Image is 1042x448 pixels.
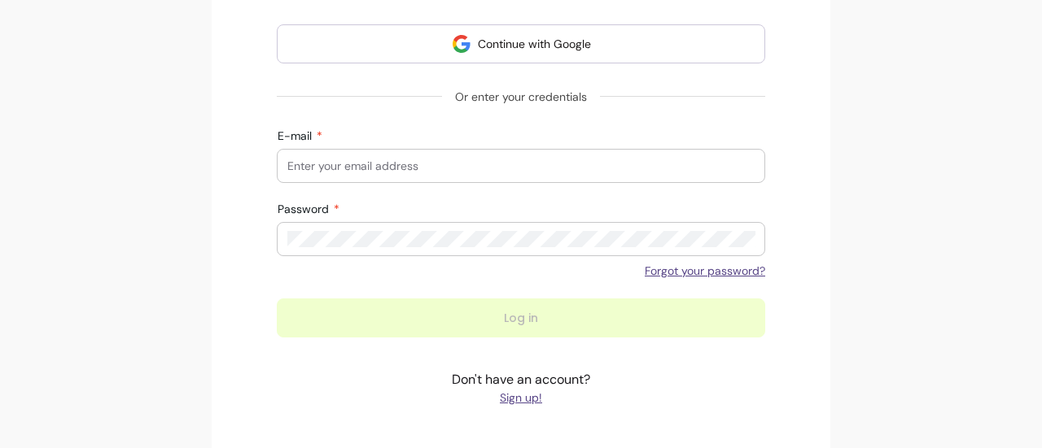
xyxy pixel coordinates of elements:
p: Don't have an account? [452,370,590,406]
img: avatar [452,34,471,54]
a: Sign up! [452,389,590,406]
input: E-mail [287,158,755,174]
input: Password [287,231,755,247]
span: E-mail [278,128,315,143]
span: Or enter your credentials [442,82,600,111]
span: Password [278,202,332,216]
a: Forgot your password? [645,263,765,279]
button: Continue with Google [277,24,765,63]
